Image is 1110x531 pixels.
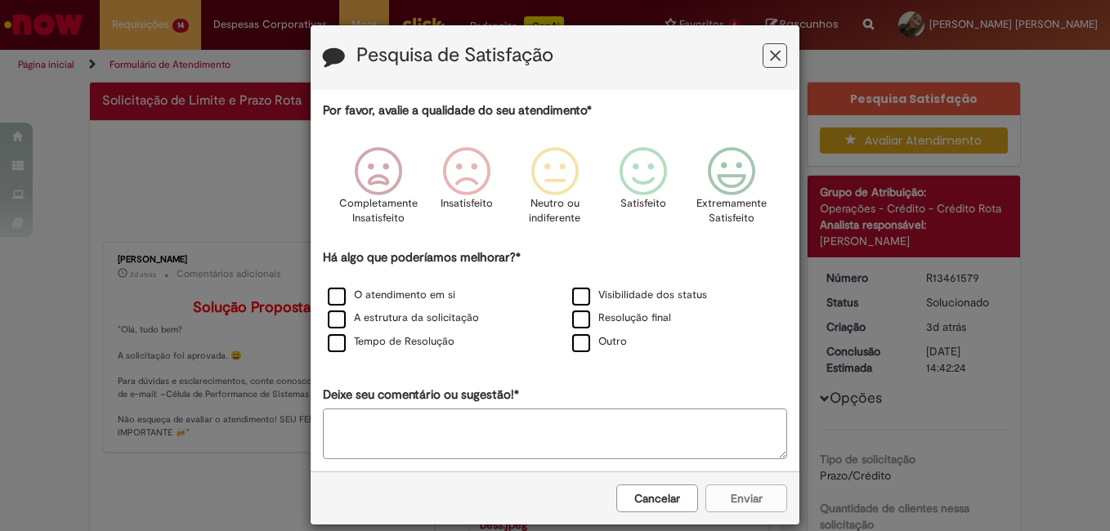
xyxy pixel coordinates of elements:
[690,135,773,247] div: Extremamente Satisfeito
[323,386,519,404] label: Deixe seu comentário ou sugestão!*
[336,135,419,247] div: Completamente Insatisfeito
[328,310,479,326] label: A estrutura da solicitação
[572,334,627,350] label: Outro
[323,102,592,119] label: Por favor, avalie a qualidade do seu atendimento*
[616,484,698,512] button: Cancelar
[572,310,671,326] label: Resolução final
[513,135,597,247] div: Neutro ou indiferente
[356,45,553,66] label: Pesquisa de Satisfação
[328,334,454,350] label: Tempo de Resolução
[339,196,418,226] p: Completamente Insatisfeito
[602,135,685,247] div: Satisfeito
[328,288,455,303] label: O atendimento em si
[441,196,493,212] p: Insatisfeito
[620,196,666,212] p: Satisfeito
[526,196,584,226] p: Neutro ou indiferente
[323,249,787,355] div: Há algo que poderíamos melhorar?*
[572,288,707,303] label: Visibilidade dos status
[696,196,767,226] p: Extremamente Satisfeito
[425,135,508,247] div: Insatisfeito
